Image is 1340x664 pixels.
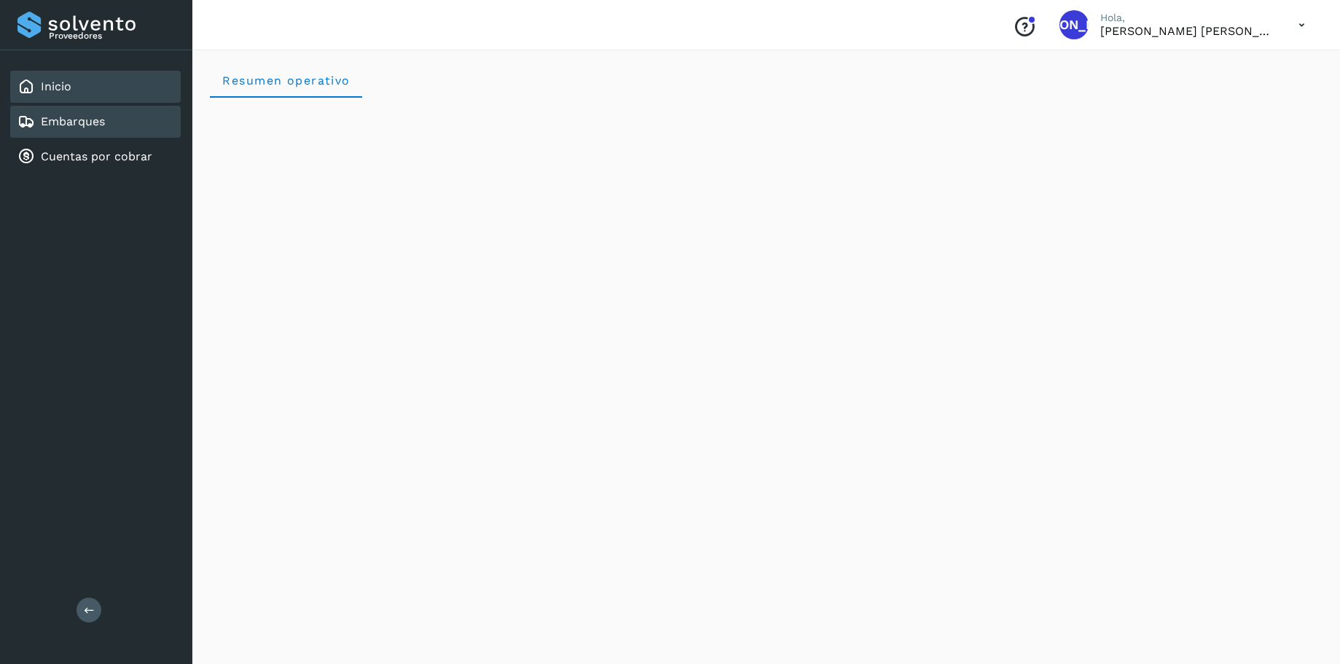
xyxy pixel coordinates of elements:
[10,106,181,138] div: Embarques
[49,31,175,41] p: Proveedores
[1100,24,1275,38] p: Jesus Alberto Altamirano Alvarez
[41,149,152,163] a: Cuentas por cobrar
[41,79,71,93] a: Inicio
[1100,12,1275,24] p: Hola,
[41,114,105,128] a: Embarques
[10,71,181,103] div: Inicio
[222,74,350,87] span: Resumen operativo
[10,141,181,173] div: Cuentas por cobrar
